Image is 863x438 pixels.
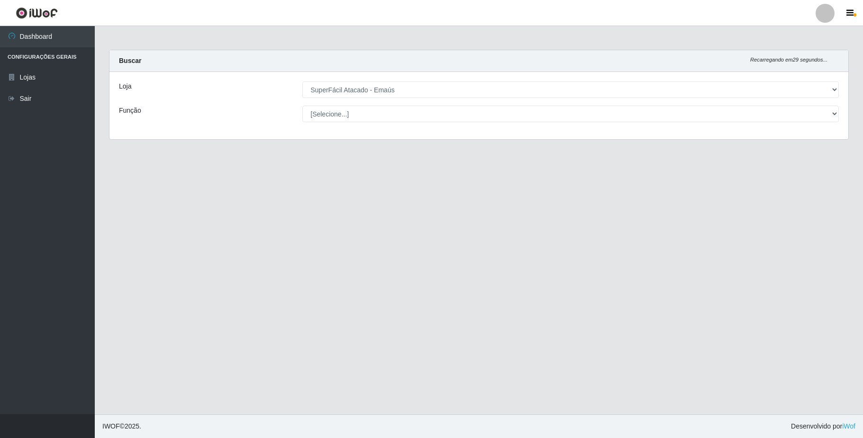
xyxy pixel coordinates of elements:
[102,422,120,430] span: IWOF
[119,57,141,64] strong: Buscar
[750,57,827,63] i: Recarregando em 29 segundos...
[119,81,131,91] label: Loja
[102,421,141,431] span: © 2025 .
[16,7,58,19] img: CoreUI Logo
[791,421,855,431] span: Desenvolvido por
[119,106,141,116] label: Função
[842,422,855,430] a: iWof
